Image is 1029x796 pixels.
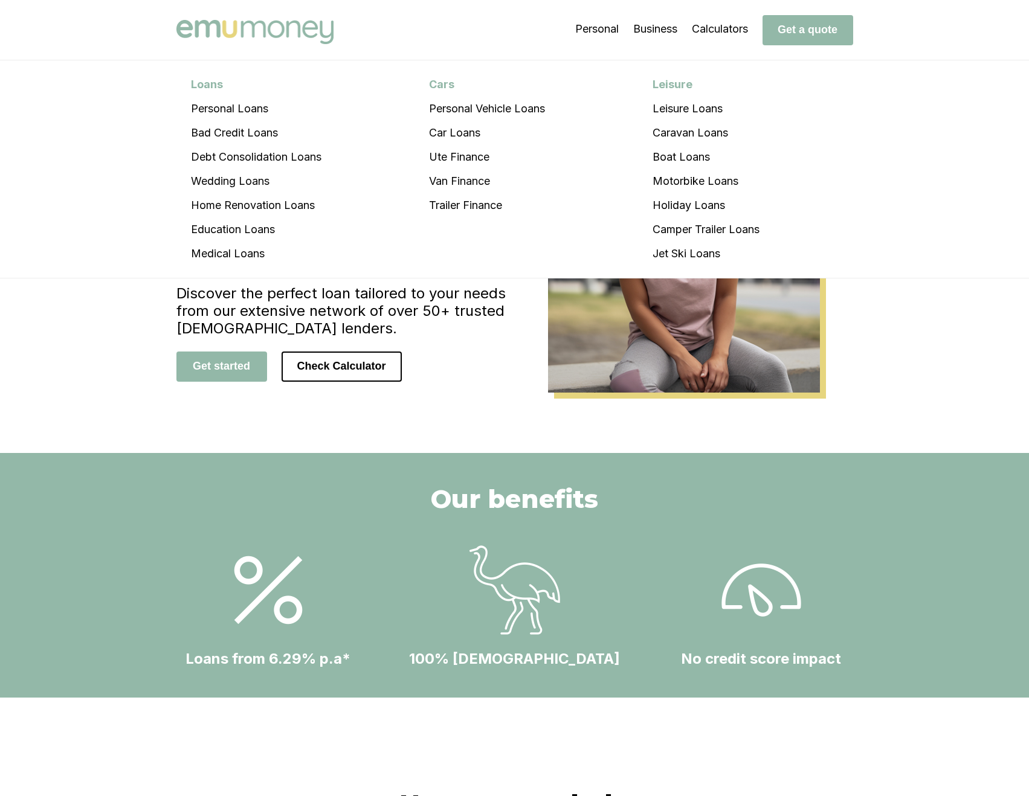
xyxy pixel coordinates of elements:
[638,145,774,169] a: Boat Loans
[638,193,774,217] a: Holiday Loans
[431,483,598,515] h2: Our benefits
[176,145,336,169] a: Debt Consolidation Loans
[638,217,774,242] a: Camper Trailer Loans
[415,97,560,121] a: Personal Vehicle Loans
[469,545,560,635] img: Loans from 6.29% p.a*
[176,193,336,217] a: Home Renovation Loans
[638,72,774,97] div: Leisure
[282,359,402,372] a: Check Calculator
[176,284,515,337] h4: Discover the perfect loan tailored to your needs from our extensive network of over 50+ trusted [...
[415,72,560,97] div: Cars
[176,121,336,145] a: Bad Credit Loans
[681,650,841,667] h4: No credit score impact
[415,193,560,217] a: Trailer Finance
[415,121,560,145] a: Car Loans
[763,15,853,45] button: Get a quote
[176,72,336,97] div: Loans
[176,20,334,44] img: Emu Money logo
[638,169,774,193] a: Motorbike Loans
[176,242,336,266] a: Medical Loans
[176,169,336,193] a: Wedding Loans
[185,650,350,667] h4: Loans from 6.29% p.a*
[282,351,402,382] button: Check Calculator
[409,650,620,667] h4: 100% [DEMOGRAPHIC_DATA]
[176,217,336,242] a: Education Loans
[176,359,267,372] a: Get started
[716,545,807,635] img: Loans from 6.29% p.a*
[638,242,774,266] a: Jet Ski Loans
[638,121,774,145] a: Caravan Loans
[415,145,560,169] a: Ute Finance
[763,23,853,36] a: Get a quote
[415,169,560,193] a: Van Finance
[223,545,314,635] img: Loans from 6.29% p.a*
[176,351,267,382] button: Get started
[176,97,336,121] a: Personal Loans
[638,97,774,121] a: Leisure Loans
